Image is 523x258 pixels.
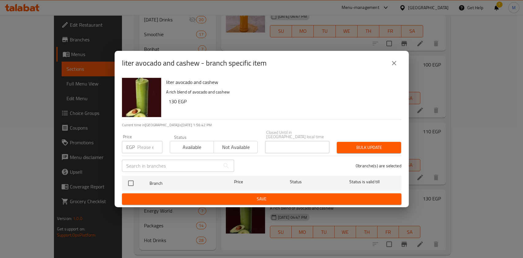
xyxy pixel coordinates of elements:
[122,122,401,128] p: Current time in [GEOGRAPHIC_DATA] is [DATE] 1:56:42 PM
[356,163,401,169] p: 0 branche(s) are selected
[126,143,135,151] p: EGP
[387,56,401,70] button: close
[216,143,255,152] span: Not available
[342,144,396,151] span: Bulk update
[332,178,396,186] span: Status is valid till
[122,58,267,68] h2: liter avocado and cashew - branch specific item
[264,178,328,186] span: Status
[170,141,214,153] button: Available
[166,78,396,86] h6: liter avocado and cashew
[122,78,161,117] img: liter avocado and cashew
[137,141,162,153] input: Please enter price
[127,195,396,203] span: Save
[166,88,396,96] p: A rich blend of avocado and cashew
[172,143,211,152] span: Available
[122,160,220,172] input: Search in branches
[150,180,213,187] span: Branch
[214,141,258,153] button: Not available
[218,178,259,186] span: Price
[337,142,401,153] button: Bulk update
[169,97,396,106] h6: 130 EGP
[122,193,401,205] button: Save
